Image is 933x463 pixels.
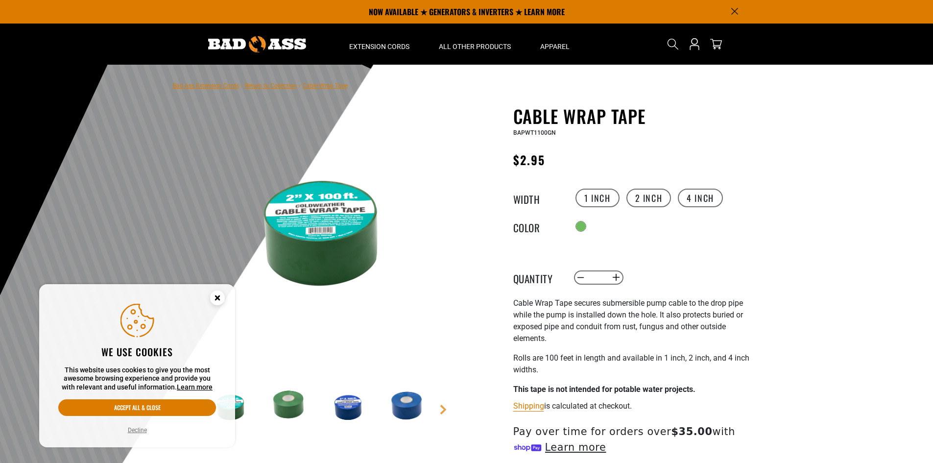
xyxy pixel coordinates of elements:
[513,401,544,411] a: Shipping
[526,24,584,65] summary: Apparel
[299,82,301,89] span: ›
[540,42,570,51] span: Apparel
[513,271,562,284] label: Quantity
[39,284,235,448] aside: Cookie Consent
[173,79,348,91] nav: breadcrumbs
[626,189,671,207] label: 2 inch
[245,82,297,89] a: Return to Collection
[303,82,348,89] span: Cable Wrap Tape
[513,352,753,376] p: Rolls are 100 feet in length and available in 1 inch, 2 inch, and 4 inch widths.
[513,220,562,233] legend: Color
[241,82,243,89] span: ›
[513,399,753,413] div: is calculated at checkout.
[424,24,526,65] summary: All Other Products
[513,151,545,169] span: $2.95
[58,345,216,358] h2: We use cookies
[513,192,562,204] legend: Width
[349,42,409,51] span: Extension Cords
[575,189,620,207] label: 1 inch
[261,377,318,434] img: Green
[438,405,448,414] a: Next
[513,106,753,126] h1: Cable Wrap Tape
[665,36,681,52] summary: Search
[513,297,753,344] p: Cable Wrap Tape secures submersible pump cable to the drop pipe while the pump is installed down ...
[678,189,723,207] label: 4 inch
[320,377,377,434] img: Blue
[202,108,438,344] img: Green
[513,385,695,394] strong: This tape is not intended for potable water projects.
[335,24,424,65] summary: Extension Cords
[58,366,216,392] p: This website uses cookies to give you the most awesome browsing experience and provide you with r...
[380,377,436,434] img: Blue
[177,383,213,391] a: Learn more
[173,82,239,89] a: Bad Ass Extension Cords
[58,399,216,416] button: Accept all & close
[513,129,556,136] span: BAPWT1100GN
[208,36,306,52] img: Bad Ass Extension Cords
[439,42,511,51] span: All Other Products
[125,425,150,435] button: Decline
